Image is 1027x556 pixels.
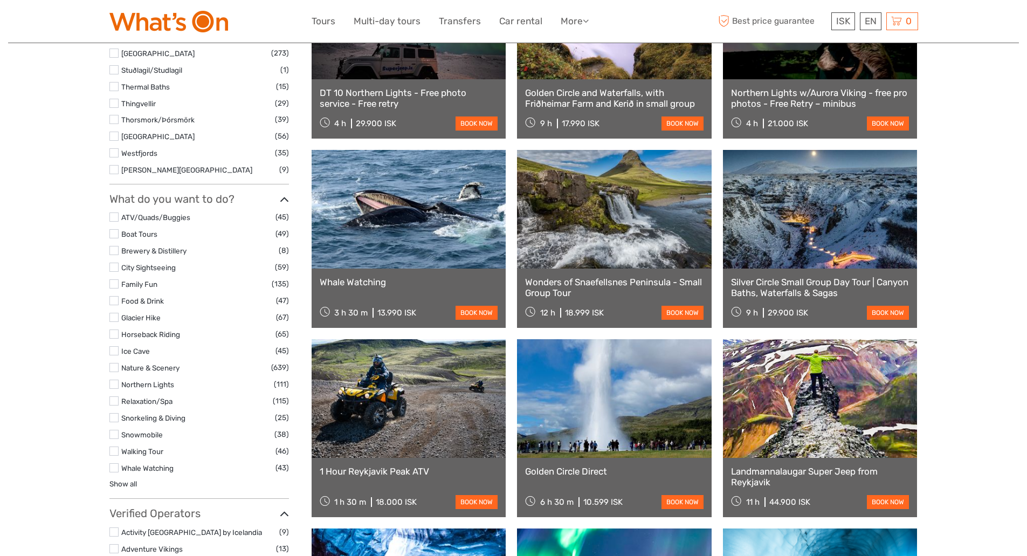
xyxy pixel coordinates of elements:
[279,163,289,176] span: (9)
[746,497,760,507] span: 11 h
[746,119,758,128] span: 4 h
[121,263,176,272] a: City Sightseeing
[273,395,289,407] span: (115)
[439,13,481,29] a: Transfers
[867,116,909,131] a: book now
[121,99,156,108] a: Thingvellir
[746,308,758,318] span: 9 h
[121,132,195,141] a: [GEOGRAPHIC_DATA]
[280,64,289,76] span: (1)
[320,87,498,109] a: DT 10 Northern Lights - Free photo service - Free retry
[312,13,335,29] a: Tours
[565,308,604,318] div: 18.999 ISK
[731,277,909,299] a: Silver Circle Small Group Day Tour | Canyon Baths, Waterfalls & Sagas
[867,495,909,509] a: book now
[121,447,163,456] a: Walking Tour
[121,528,262,537] a: Activity [GEOGRAPHIC_DATA] by Icelandia
[334,119,346,128] span: 4 h
[275,411,289,424] span: (25)
[121,166,252,174] a: [PERSON_NAME][GEOGRAPHIC_DATA]
[456,495,498,509] a: book now
[121,83,170,91] a: Thermal Baths
[121,149,157,157] a: Westfjords
[860,12,881,30] div: EN
[272,278,289,290] span: (135)
[275,228,289,240] span: (49)
[121,464,174,472] a: Whale Watching
[121,430,163,439] a: Snowmobile
[121,545,183,553] a: Adventure Vikings
[15,19,122,28] p: We're away right now. Please check back later!
[279,244,289,257] span: (8)
[275,261,289,273] span: (59)
[456,116,498,131] a: book now
[121,380,174,389] a: Northern Lights
[121,66,182,74] a: Stuðlagil/Studlagil
[275,97,289,109] span: (29)
[716,12,829,30] span: Best price guarantee
[276,80,289,93] span: (15)
[334,308,368,318] span: 3 h 30 m
[525,466,704,477] a: Golden Circle Direct
[274,378,289,390] span: (111)
[904,16,913,26] span: 0
[279,526,289,538] span: (9)
[109,507,289,520] h3: Verified Operators
[540,119,552,128] span: 9 h
[525,277,704,299] a: Wonders of Snaefellsnes Peninsula - Small Group Tour
[276,294,289,307] span: (47)
[456,306,498,320] a: book now
[320,466,498,477] a: 1 Hour Reykjavik Peak ATV
[525,87,704,109] a: Golden Circle and Waterfalls, with Friðheimar Farm and Kerið in small group
[276,543,289,555] span: (13)
[274,428,289,441] span: (38)
[499,13,542,29] a: Car rental
[836,16,850,26] span: ISK
[121,230,157,238] a: Boat Tours
[109,479,137,488] a: Show all
[354,13,421,29] a: Multi-day tours
[540,308,555,318] span: 12 h
[275,462,289,474] span: (43)
[109,11,228,32] img: What's On
[275,147,289,159] span: (35)
[121,115,195,124] a: Thorsmork/Þórsmörk
[583,497,623,507] div: 10.599 ISK
[121,49,195,58] a: [GEOGRAPHIC_DATA]
[121,330,180,339] a: Horseback Riding
[121,246,187,255] a: Brewery & Distillery
[121,297,164,305] a: Food & Drink
[561,13,589,29] a: More
[562,119,599,128] div: 17.990 ISK
[661,116,704,131] a: book now
[867,306,909,320] a: book now
[769,497,810,507] div: 44.900 ISK
[109,193,289,205] h3: What do you want to do?
[661,495,704,509] a: book now
[731,466,909,488] a: Landmannalaugar Super Jeep from Reykjavik
[121,414,185,422] a: Snorkeling & Diving
[271,361,289,374] span: (639)
[121,397,173,406] a: Relaxation/Spa
[356,119,396,128] div: 29.900 ISK
[275,130,289,142] span: (56)
[275,113,289,126] span: (39)
[276,311,289,324] span: (67)
[121,313,161,322] a: Glacier Hike
[275,445,289,457] span: (46)
[121,347,150,355] a: Ice Cave
[275,345,289,357] span: (45)
[377,308,416,318] div: 13.990 ISK
[661,306,704,320] a: book now
[124,17,137,30] button: Open LiveChat chat widget
[731,87,909,109] a: Northern Lights w/Aurora Viking - free pro photos - Free Retry – minibus
[376,497,417,507] div: 18.000 ISK
[121,363,180,372] a: Nature & Scenery
[768,308,808,318] div: 29.900 ISK
[275,211,289,223] span: (45)
[271,47,289,59] span: (273)
[121,280,157,289] a: Family Fun
[121,213,190,222] a: ATV/Quads/Buggies
[320,277,498,287] a: Whale Watching
[540,497,574,507] span: 6 h 30 m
